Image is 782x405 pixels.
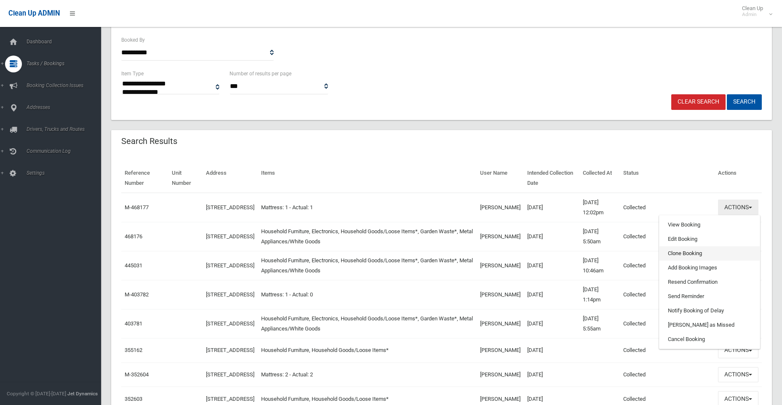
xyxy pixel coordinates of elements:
[24,126,107,132] span: Drivers, Trucks and Routes
[258,280,476,309] td: Mattress: 1 - Actual: 0
[206,262,254,269] a: [STREET_ADDRESS]
[579,164,620,193] th: Collected At
[659,246,760,261] a: Clone Booking
[230,69,291,78] label: Number of results per page
[125,396,142,402] a: 352603
[659,275,760,289] a: Resend Confirmation
[718,200,758,215] button: Actions
[258,222,476,251] td: Household Furniture, Electronics, Household Goods/Loose Items*, Garden Waste*, Metal Appliances/W...
[659,218,760,232] a: View Booking
[620,222,715,251] td: Collected
[206,291,254,298] a: [STREET_ADDRESS]
[111,133,187,149] header: Search Results
[742,11,763,18] small: Admin
[125,233,142,240] a: 468176
[620,362,715,387] td: Collected
[620,193,715,222] td: Collected
[718,343,758,358] button: Actions
[24,170,107,176] span: Settings
[620,309,715,338] td: Collected
[659,289,760,304] a: Send Reminder
[206,233,254,240] a: [STREET_ADDRESS]
[121,164,168,193] th: Reference Number
[7,391,66,397] span: Copyright © [DATE]-[DATE]
[258,251,476,280] td: Household Furniture, Electronics, Household Goods/Loose Items*, Garden Waste*, Metal Appliances/W...
[715,164,762,193] th: Actions
[125,262,142,269] a: 445031
[524,251,579,280] td: [DATE]
[125,371,149,378] a: M-352604
[524,280,579,309] td: [DATE]
[125,291,149,298] a: M-403782
[8,9,60,17] span: Clean Up ADMIN
[524,362,579,387] td: [DATE]
[659,261,760,275] a: Add Booking Images
[477,164,524,193] th: User Name
[206,371,254,378] a: [STREET_ADDRESS]
[524,222,579,251] td: [DATE]
[477,193,524,222] td: [PERSON_NAME]
[659,304,760,318] a: Notify Booking of Delay
[524,164,579,193] th: Intended Collection Date
[477,338,524,362] td: [PERSON_NAME]
[258,193,476,222] td: Mattress: 1 - Actual: 1
[620,164,715,193] th: Status
[620,338,715,362] td: Collected
[203,164,258,193] th: Address
[579,280,620,309] td: [DATE] 1:14pm
[24,104,107,110] span: Addresses
[125,347,142,353] a: 355162
[477,251,524,280] td: [PERSON_NAME]
[206,396,254,402] a: [STREET_ADDRESS]
[24,61,107,67] span: Tasks / Bookings
[121,69,144,78] label: Item Type
[579,193,620,222] td: [DATE] 12:02pm
[620,280,715,309] td: Collected
[125,204,149,210] a: M-468177
[477,222,524,251] td: [PERSON_NAME]
[524,193,579,222] td: [DATE]
[718,367,758,383] button: Actions
[206,204,254,210] a: [STREET_ADDRESS]
[24,39,107,45] span: Dashboard
[579,222,620,251] td: [DATE] 5:50am
[206,347,254,353] a: [STREET_ADDRESS]
[67,391,98,397] strong: Jet Dynamics
[258,338,476,362] td: Household Furniture, Household Goods/Loose Items*
[24,148,107,154] span: Communication Log
[659,318,760,332] a: [PERSON_NAME] as Missed
[125,320,142,327] a: 403781
[620,251,715,280] td: Collected
[121,35,145,45] label: Booked By
[727,94,762,110] button: Search
[738,5,771,18] span: Clean Up
[659,232,760,246] a: Edit Booking
[24,83,107,88] span: Booking Collection Issues
[168,164,203,193] th: Unit Number
[477,309,524,338] td: [PERSON_NAME]
[671,94,726,110] a: Clear Search
[524,309,579,338] td: [DATE]
[206,320,254,327] a: [STREET_ADDRESS]
[579,251,620,280] td: [DATE] 10:46am
[524,338,579,362] td: [DATE]
[258,164,476,193] th: Items
[258,362,476,387] td: Mattress: 2 - Actual: 2
[258,309,476,338] td: Household Furniture, Electronics, Household Goods/Loose Items*, Garden Waste*, Metal Appliances/W...
[477,280,524,309] td: [PERSON_NAME]
[579,309,620,338] td: [DATE] 5:55am
[477,362,524,387] td: [PERSON_NAME]
[659,332,760,346] a: Cancel Booking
